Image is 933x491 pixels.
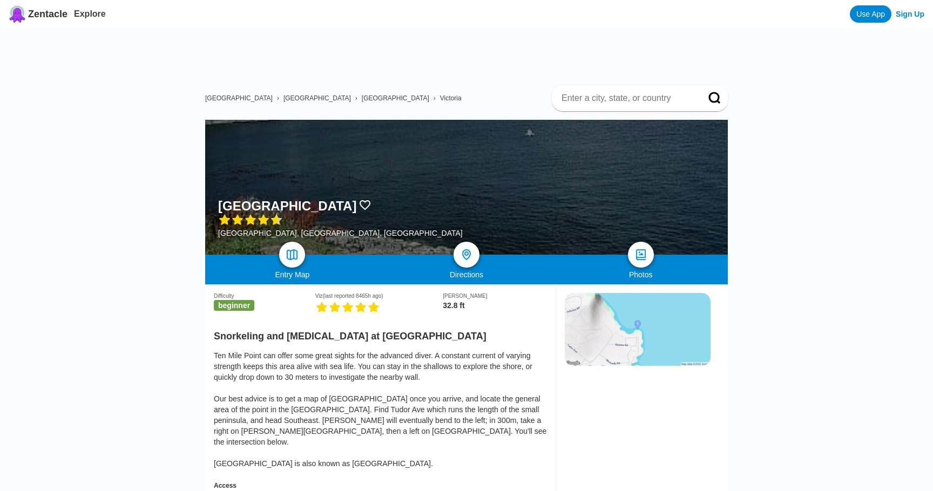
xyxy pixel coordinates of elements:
div: [GEOGRAPHIC_DATA], [GEOGRAPHIC_DATA], [GEOGRAPHIC_DATA] [218,229,463,237]
input: Enter a city, state, or country [560,93,693,104]
span: Zentacle [28,9,67,20]
span: beginner [214,300,254,311]
div: Viz (last reported 8465h ago) [315,293,443,299]
div: 32.8 ft [443,301,547,310]
a: [GEOGRAPHIC_DATA] [283,94,351,102]
img: photos [634,248,647,261]
div: Entry Map [205,270,380,279]
img: static [565,293,711,366]
div: Directions [380,270,554,279]
h2: Snorkeling and [MEDICAL_DATA] at [GEOGRAPHIC_DATA] [214,324,547,342]
h1: [GEOGRAPHIC_DATA] [218,199,356,214]
span: › [277,94,279,102]
div: Difficulty [214,293,315,299]
span: › [434,94,436,102]
iframe: Advertisement [214,28,728,77]
a: Sign Up [896,10,924,18]
a: [GEOGRAPHIC_DATA] [362,94,429,102]
a: photos [628,242,654,268]
div: Photos [553,270,728,279]
a: Zentacle logoZentacle [9,5,67,23]
div: [PERSON_NAME] [443,293,547,299]
div: Access [214,482,547,489]
a: Explore [74,9,106,18]
div: Ten Mile Point can offer some great sights for the advanced diver. A constant current of varying ... [214,350,547,469]
img: Zentacle logo [9,5,26,23]
span: › [355,94,357,102]
a: Use App [850,5,891,23]
img: map [286,248,299,261]
a: [GEOGRAPHIC_DATA] [205,94,273,102]
a: Victoria [440,94,462,102]
img: directions [460,248,473,261]
a: map [279,242,305,268]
